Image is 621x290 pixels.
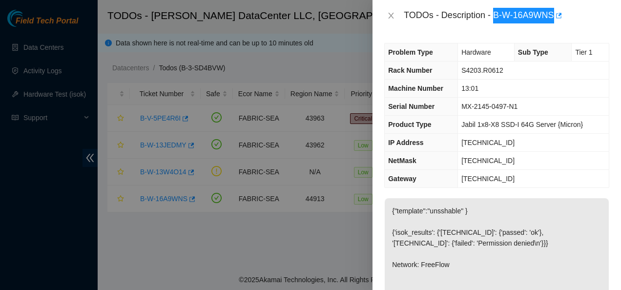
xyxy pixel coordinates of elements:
[388,66,432,74] span: Rack Number
[461,48,491,56] span: Hardware
[388,121,431,128] span: Product Type
[388,139,423,146] span: IP Address
[518,48,548,56] span: Sub Type
[575,48,592,56] span: Tier 1
[461,175,515,183] span: [TECHNICAL_ID]
[384,11,398,21] button: Close
[461,66,503,74] span: S4203.R0612
[388,48,433,56] span: Problem Type
[388,103,435,110] span: Serial Number
[388,175,416,183] span: Gateway
[387,12,395,20] span: close
[388,157,416,165] span: NetMask
[461,157,515,165] span: [TECHNICAL_ID]
[388,84,443,92] span: Machine Number
[461,103,517,110] span: MX-2145-0497-N1
[461,84,478,92] span: 13:01
[404,8,609,23] div: TODOs - Description - B-W-16A9WNS
[461,139,515,146] span: [TECHNICAL_ID]
[461,121,583,128] span: Jabil 1x8-X8 SSD-I 64G Server {Micron}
